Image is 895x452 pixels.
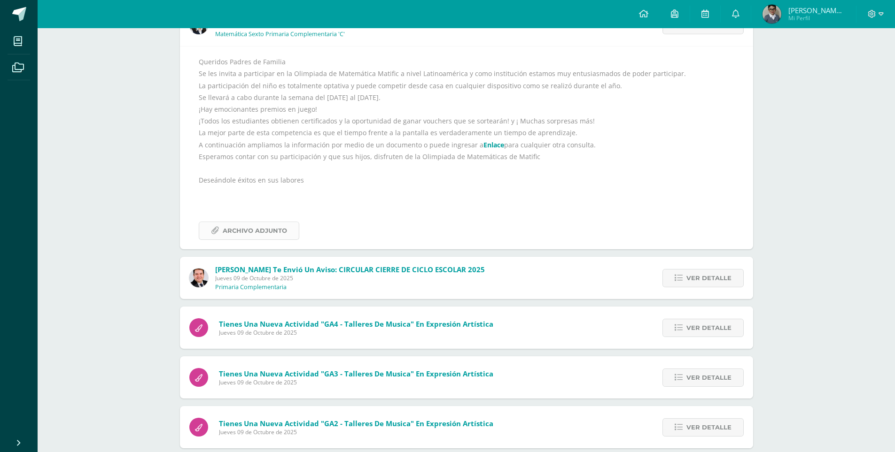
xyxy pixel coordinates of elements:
span: Tienes una nueva actividad "GA2 - Talleres de musica" En Expresión Artística [219,419,493,428]
span: Archivo Adjunto [223,222,287,239]
span: [PERSON_NAME] de [PERSON_NAME] [788,6,845,15]
p: Primaria Complementaria [215,283,287,291]
img: 57933e79c0f622885edf5cfea874362b.png [189,268,208,287]
span: Tienes una nueva actividad "GA4 - Talleres de musica" En Expresión Artística [219,319,493,329]
span: Ver detalle [686,319,732,337]
img: 0a2fc88354891e037b47c959cf6d87a8.png [763,5,781,23]
span: Jueves 09 de Octubre de 2025 [219,329,493,337]
span: Ver detalle [686,369,732,386]
a: Enlace [483,140,504,149]
span: Mi Perfil [788,14,845,22]
span: Ver detalle [686,419,732,436]
span: Ver detalle [686,269,732,287]
div: Queridos Padres de Familia Se les invita a participar en la Olimpiada de Matemática Matific a niv... [199,56,734,240]
a: Archivo Adjunto [199,222,299,240]
span: [PERSON_NAME] te envió un aviso: CIRCULAR CIERRE DE CICLO ESCOLAR 2025 [215,265,485,274]
span: Jueves 09 de Octubre de 2025 [219,428,493,436]
span: Jueves 09 de Octubre de 2025 [219,378,493,386]
p: Matemática Sexto Primaria Complementaria 'C' [215,31,345,38]
span: Tienes una nueva actividad "GA3 - Talleres de musica" En Expresión Artística [219,369,493,378]
span: Jueves 09 de Octubre de 2025 [215,274,485,282]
